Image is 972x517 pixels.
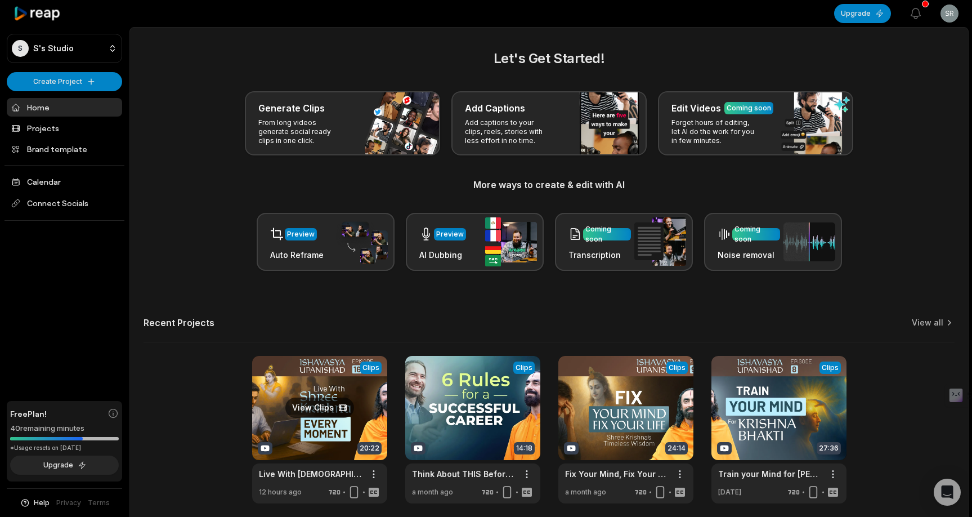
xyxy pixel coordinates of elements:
[485,217,537,266] img: ai_dubbing.png
[671,118,759,145] p: Forget hours of editing, let AI do the work for you in few minutes.
[10,423,119,434] div: 40 remaining minutes
[144,317,214,328] h2: Recent Projects
[34,498,50,508] span: Help
[734,224,778,244] div: Coming soon
[718,468,822,480] a: Train your Mind for [PERSON_NAME] - 2 Powerful Keys | [PERSON_NAME]
[465,118,552,145] p: Add captions to your clips, reels, stories with less effort in no time.
[270,249,324,261] h3: Auto Reframe
[7,140,122,158] a: Brand template
[585,224,629,244] div: Coming soon
[336,220,388,264] img: auto_reframe.png
[7,119,122,137] a: Projects
[436,229,464,239] div: Preview
[465,101,525,115] h3: Add Captions
[56,498,81,508] a: Privacy
[88,498,110,508] a: Terms
[7,72,122,91] button: Create Project
[10,444,119,452] div: *Usage resets on [DATE]
[10,456,119,475] button: Upgrade
[12,40,29,57] div: S
[634,217,686,266] img: transcription.png
[565,468,669,480] a: Fix Your Mind, Fix Your Life – [DEMOGRAPHIC_DATA]’s Key to End Anxiety and Suffering | [PERSON_NAME]
[718,249,780,261] h3: Noise removal
[934,479,961,506] div: Open Intercom Messenger
[258,118,346,145] p: From long videos generate social ready clips in one click.
[7,98,122,117] a: Home
[7,193,122,213] span: Connect Socials
[568,249,631,261] h3: Transcription
[419,249,466,261] h3: AI Dubbing
[33,43,74,54] p: S's Studio
[258,101,325,115] h3: Generate Clips
[912,317,943,328] a: View all
[20,498,50,508] button: Help
[834,4,891,23] button: Upgrade
[727,103,771,113] div: Coming soon
[144,178,955,191] h3: More ways to create & edit with AI
[144,48,955,69] h2: Let's Get Started!
[671,101,721,115] h3: Edit Videos
[259,468,362,480] a: Live With [DEMOGRAPHIC_DATA] Every Moment – Work, Life, Stress… How to Remember [DEMOGRAPHIC_DATA...
[783,222,835,261] img: noise_removal.png
[412,468,516,480] a: Think About THIS Before Choosing Your Career – 99% Make this MISTAKE | [PERSON_NAME]
[7,172,122,191] a: Calendar
[287,229,315,239] div: Preview
[10,408,47,420] span: Free Plan!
